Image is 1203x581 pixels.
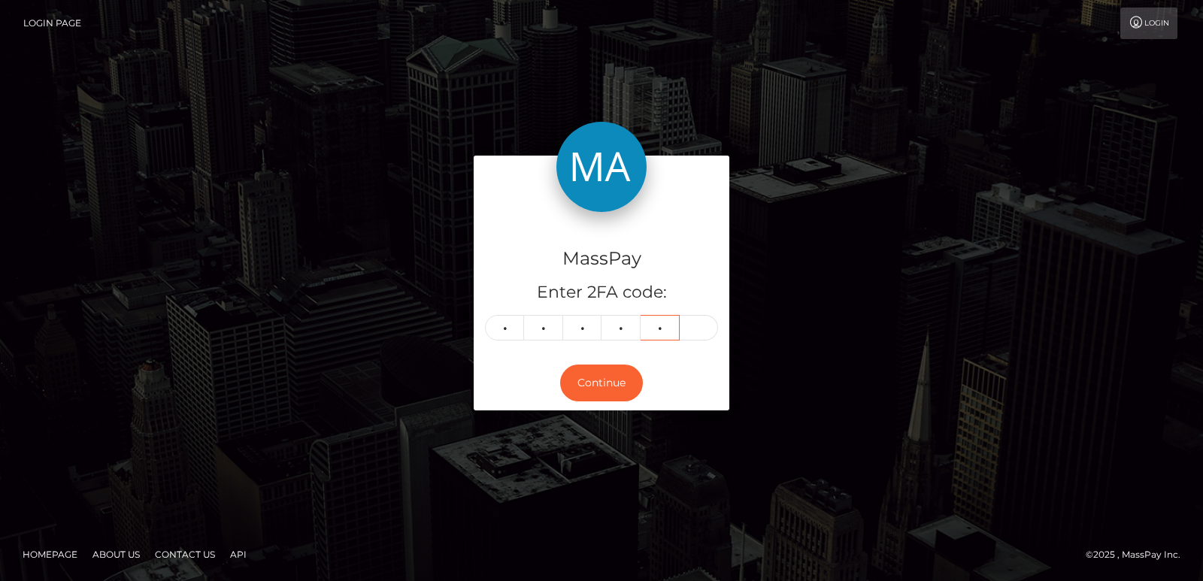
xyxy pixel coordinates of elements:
a: Contact Us [149,543,221,566]
img: MassPay [556,122,647,212]
a: About Us [86,543,146,566]
button: Continue [560,365,643,401]
a: Login Page [23,8,81,39]
a: Login [1120,8,1177,39]
a: Homepage [17,543,83,566]
div: © 2025 , MassPay Inc. [1086,546,1192,563]
h5: Enter 2FA code: [485,281,718,304]
h4: MassPay [485,246,718,272]
a: API [224,543,253,566]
